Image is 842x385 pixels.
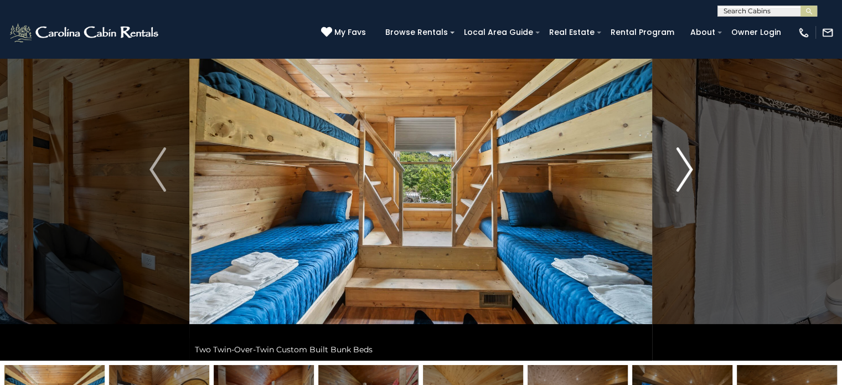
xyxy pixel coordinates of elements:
[605,24,680,41] a: Rental Program
[458,24,539,41] a: Local Area Guide
[189,338,652,361] div: Two Twin-Over-Twin Custom Built Bunk Beds
[380,24,453,41] a: Browse Rentals
[685,24,721,41] a: About
[726,24,787,41] a: Owner Login
[321,27,369,39] a: My Favs
[544,24,600,41] a: Real Estate
[149,147,166,192] img: arrow
[8,22,162,44] img: White-1-2.png
[334,27,366,38] span: My Favs
[676,147,693,192] img: arrow
[798,27,810,39] img: phone-regular-white.png
[822,27,834,39] img: mail-regular-white.png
